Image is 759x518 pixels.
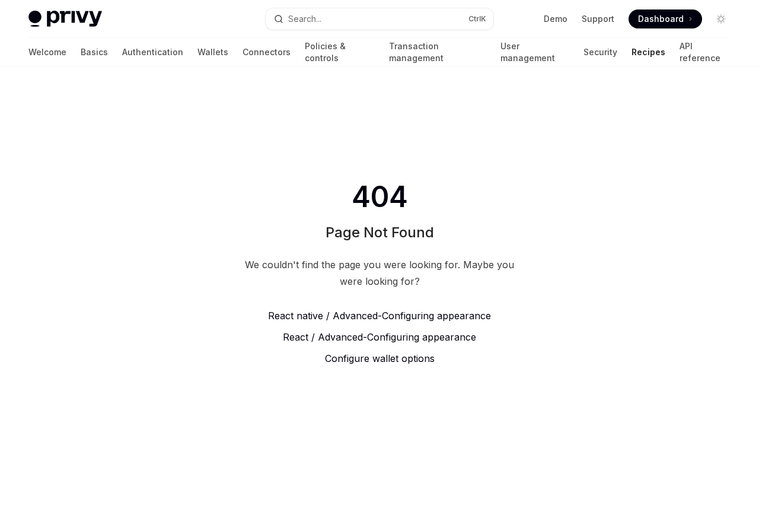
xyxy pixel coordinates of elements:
span: Configuring appearance [367,331,476,343]
a: React native / Advanced-Configuring appearance [240,309,519,323]
a: Demo [544,13,567,25]
a: Recipes [632,38,665,66]
a: Policies & controls [305,38,375,66]
a: Authentication [122,38,183,66]
div: Search... [288,12,321,26]
a: Connectors [243,38,291,66]
button: Search...CtrlK [266,8,493,30]
a: User management [500,38,569,66]
h1: Page Not Found [326,223,434,242]
a: Configure wallet options [240,351,519,366]
img: light logo [28,11,102,27]
span: React / Advanced - [283,331,367,343]
span: Configuring appearance [382,310,491,322]
a: Basics [81,38,108,66]
span: Ctrl K [468,14,486,24]
a: Welcome [28,38,66,66]
span: Configure wallet options [325,352,435,364]
a: Wallets [197,38,228,66]
a: Security [583,38,617,66]
div: We couldn't find the page you were looking for. Maybe you were looking for? [240,256,519,290]
a: Transaction management [389,38,486,66]
button: Toggle dark mode [712,9,731,28]
a: API reference [680,38,731,66]
a: Support [582,13,614,25]
span: React native / Advanced - [268,310,382,322]
a: React / Advanced-Configuring appearance [240,330,519,344]
span: Dashboard [638,13,684,25]
a: Dashboard [629,9,702,28]
span: 404 [349,180,410,214]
